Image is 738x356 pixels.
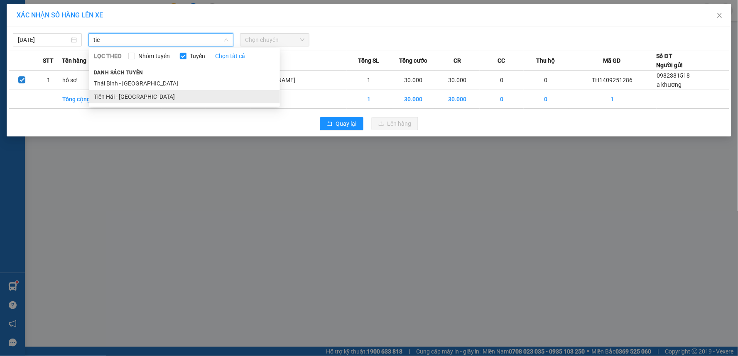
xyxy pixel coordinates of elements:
span: CR [454,56,461,65]
span: XÁC NHẬN SỐ HÀNG LÊN XE [17,11,103,19]
td: TH1409251286 [568,71,657,90]
li: Thái Bình - [GEOGRAPHIC_DATA] [89,77,280,90]
span: Tuyến [186,51,208,61]
td: 1 [568,90,657,109]
td: 0 [524,90,568,109]
td: 1 [35,71,62,90]
span: LỌC THEO [94,51,122,61]
b: GỬI : VP [GEOGRAPHIC_DATA] [10,60,124,88]
span: a khương [657,81,682,88]
span: Thu hộ [537,56,555,65]
li: 237 [PERSON_NAME] , [GEOGRAPHIC_DATA] [78,20,347,31]
span: STT [43,56,54,65]
td: Tổng cộng [62,90,106,109]
button: Close [708,4,731,27]
td: 0 [480,71,524,90]
td: [PERSON_NAME] [250,71,347,90]
span: 0982381518 [657,72,690,79]
span: close [716,12,723,19]
li: Hotline: 1900 3383, ĐT/Zalo : 0862837383 [78,31,347,41]
span: Quay lại [336,119,357,128]
td: 30.000 [391,71,436,90]
button: uploadLên hàng [372,117,418,130]
span: rollback [327,121,333,127]
span: Tổng cước [399,56,427,65]
td: hồ sơ [62,71,106,90]
span: Tên hàng [62,56,86,65]
span: CC [498,56,505,65]
td: 30.000 [435,71,480,90]
li: Tiền Hải - [GEOGRAPHIC_DATA] [89,90,280,103]
span: Tổng SL [358,56,379,65]
img: logo.jpg [10,10,52,52]
input: 14/09/2025 [18,35,69,44]
td: 0 [480,90,524,109]
td: 1 [347,71,391,90]
button: rollbackQuay lại [320,117,363,130]
span: Chọn chuyến [245,34,304,46]
a: Chọn tất cả [215,51,245,61]
div: Số ĐT Người gửi [657,51,683,70]
td: 30.000 [435,90,480,109]
td: 30.000 [391,90,436,109]
td: 1 [347,90,391,109]
span: Mã GD [603,56,621,65]
span: Danh sách tuyến [89,69,148,76]
span: Nhóm tuyến [135,51,173,61]
span: down [224,37,229,42]
td: 0 [524,71,568,90]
